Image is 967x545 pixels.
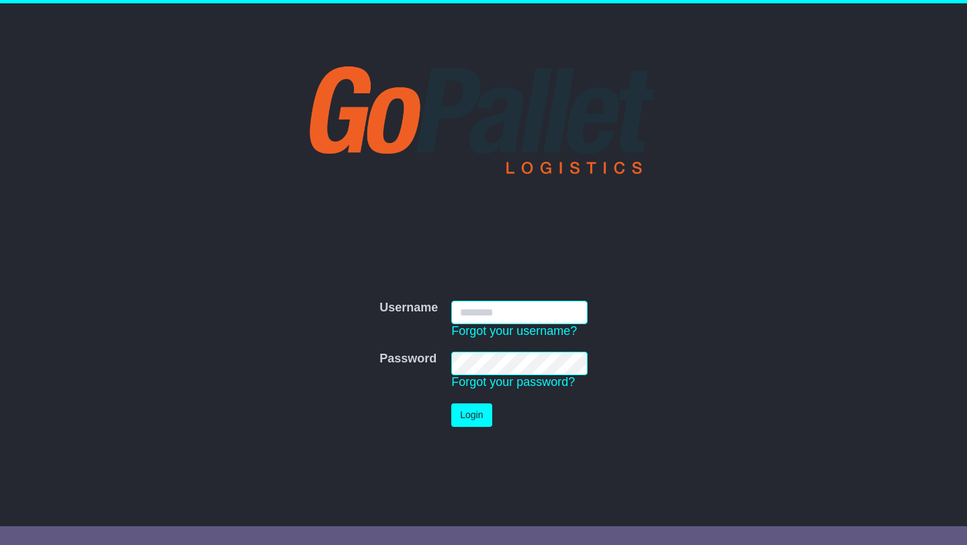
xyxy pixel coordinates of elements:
[451,375,575,389] a: Forgot your password?
[451,324,577,338] a: Forgot your username?
[379,352,436,366] label: Password
[451,403,492,427] button: Login
[379,301,438,315] label: Username
[302,62,665,177] img: Go Pallet Logistic Pty Limited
